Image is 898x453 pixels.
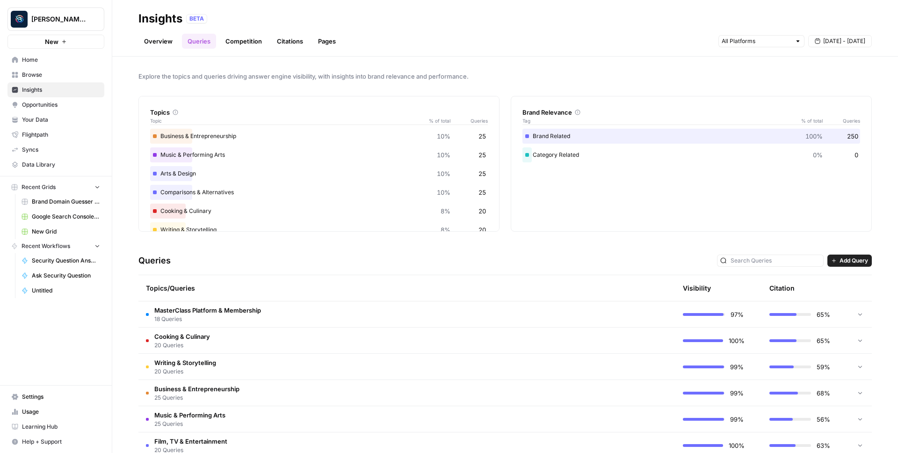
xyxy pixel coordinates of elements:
div: Arts & Design [150,166,488,181]
span: 68% [817,388,830,398]
div: Music & Performing Arts [150,147,488,162]
div: Cooking & Culinary [150,204,488,219]
span: 20 [478,225,486,234]
span: 250 [847,132,858,141]
span: 0 [855,150,858,160]
a: Learning Hub [7,419,104,434]
span: 100% [729,336,744,345]
button: Recent Workflows [7,239,104,253]
input: Search Queries [731,256,820,265]
span: Help + Support [22,438,100,446]
h3: Queries [138,254,171,267]
span: 20 [478,206,486,216]
span: 25 [478,150,486,160]
span: 97% [731,310,744,319]
span: 10% [437,188,450,197]
span: Security Question Answer [32,256,100,265]
span: 8% [441,206,450,216]
span: 8% [441,225,450,234]
button: Add Query [827,255,872,267]
button: Help + Support [7,434,104,449]
span: 99% [730,388,744,398]
span: MasterClass Platform & Membership [154,306,261,315]
span: Topic [150,117,422,124]
img: Berna's Personal Logo [11,11,28,28]
span: 59% [817,362,830,372]
span: Untitled [32,286,100,295]
div: Topics/Queries [146,275,579,301]
span: Film, TV & Entertainment [154,437,227,446]
div: Category Related [522,147,860,162]
a: Overview [138,34,178,49]
span: 25 [478,169,486,178]
div: Comparisons & Alternatives [150,185,488,200]
span: Usage [22,408,100,416]
span: 100% [805,132,823,141]
a: Insights [7,82,104,97]
a: New Grid [17,224,104,239]
div: Topics [150,108,488,117]
a: Brand Domain Guesser QA [17,194,104,209]
span: Add Query [840,256,868,265]
a: Browse [7,67,104,82]
span: % of total [422,117,450,124]
span: 25 Queries [154,394,239,402]
a: Citations [271,34,309,49]
span: Business & Entrepreneurship [154,384,239,394]
span: Queries [823,117,860,124]
span: [PERSON_NAME] Personal [31,15,88,24]
input: All Platforms [722,37,791,46]
span: Cooking & Culinary [154,332,210,341]
span: 10% [437,150,450,160]
a: Untitled [17,283,104,298]
span: Your Data [22,116,100,124]
span: % of total [795,117,823,124]
span: Brand Domain Guesser QA [32,197,100,206]
span: 100% [729,441,744,450]
span: 20 Queries [154,341,210,350]
a: Queries [182,34,216,49]
button: [DATE] - [DATE] [808,35,872,47]
span: 20 Queries [154,367,216,376]
span: 99% [730,415,744,424]
span: Flightpath [22,131,100,139]
a: Ask Security Question [17,268,104,283]
span: [DATE] - [DATE] [823,37,865,45]
span: Recent Grids [22,183,56,191]
span: 99% [730,362,744,372]
div: Brand Relevance [522,108,860,117]
span: Insights [22,86,100,94]
button: New [7,35,104,49]
span: Tag [522,117,795,124]
span: 25 [478,188,486,197]
a: Data Library [7,157,104,172]
a: Syncs [7,142,104,157]
a: Pages [312,34,341,49]
span: New [45,37,58,46]
div: Brand Related [522,129,860,144]
span: 25 Queries [154,420,225,428]
div: Writing & Storytelling [150,222,488,237]
span: Browse [22,71,100,79]
span: Writing & Storytelling [154,358,216,367]
span: 25 [478,132,486,141]
a: Competition [220,34,268,49]
a: Home [7,52,104,67]
span: Home [22,56,100,64]
span: Data Library [22,161,100,169]
div: Citation [769,275,795,301]
span: Recent Workflows [22,242,70,250]
span: Opportunities [22,101,100,109]
a: Opportunities [7,97,104,112]
span: Settings [22,393,100,401]
span: 18 Queries [154,315,261,323]
span: Queries [450,117,488,124]
span: Music & Performing Arts [154,410,225,420]
a: Google Search Console - [DOMAIN_NAME] [17,209,104,224]
span: Google Search Console - [DOMAIN_NAME] [32,212,100,221]
a: Settings [7,389,104,404]
span: Explore the topics and queries driving answer engine visibility, with insights into brand relevan... [138,72,872,81]
a: Your Data [7,112,104,127]
span: New Grid [32,227,100,236]
div: Business & Entrepreneurship [150,129,488,144]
